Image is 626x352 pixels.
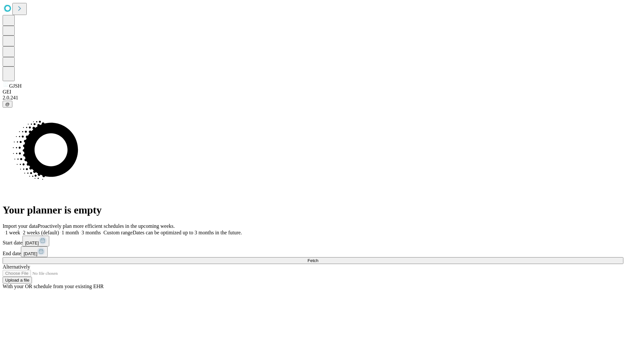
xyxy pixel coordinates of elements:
span: Fetch [307,258,318,263]
button: Upload a file [3,277,32,284]
span: 2 weeks (default) [23,230,59,235]
span: 3 months [82,230,101,235]
span: Proactively plan more efficient schedules in the upcoming weeks. [38,223,175,229]
button: @ [3,101,12,108]
button: [DATE] [22,236,49,246]
button: [DATE] [21,246,48,257]
span: Custom range [103,230,132,235]
div: GEI [3,89,623,95]
span: 1 week [5,230,20,235]
span: Dates can be optimized up to 3 months in the future. [133,230,242,235]
span: [DATE] [23,251,37,256]
div: 2.0.241 [3,95,623,101]
span: @ [5,102,10,107]
button: Fetch [3,257,623,264]
span: 1 month [62,230,79,235]
span: With your OR schedule from your existing EHR [3,284,104,289]
h1: Your planner is empty [3,204,623,216]
span: [DATE] [25,241,39,245]
div: Start date [3,236,623,246]
span: Import your data [3,223,38,229]
div: End date [3,246,623,257]
span: Alternatively [3,264,30,270]
span: GJSH [9,83,22,89]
